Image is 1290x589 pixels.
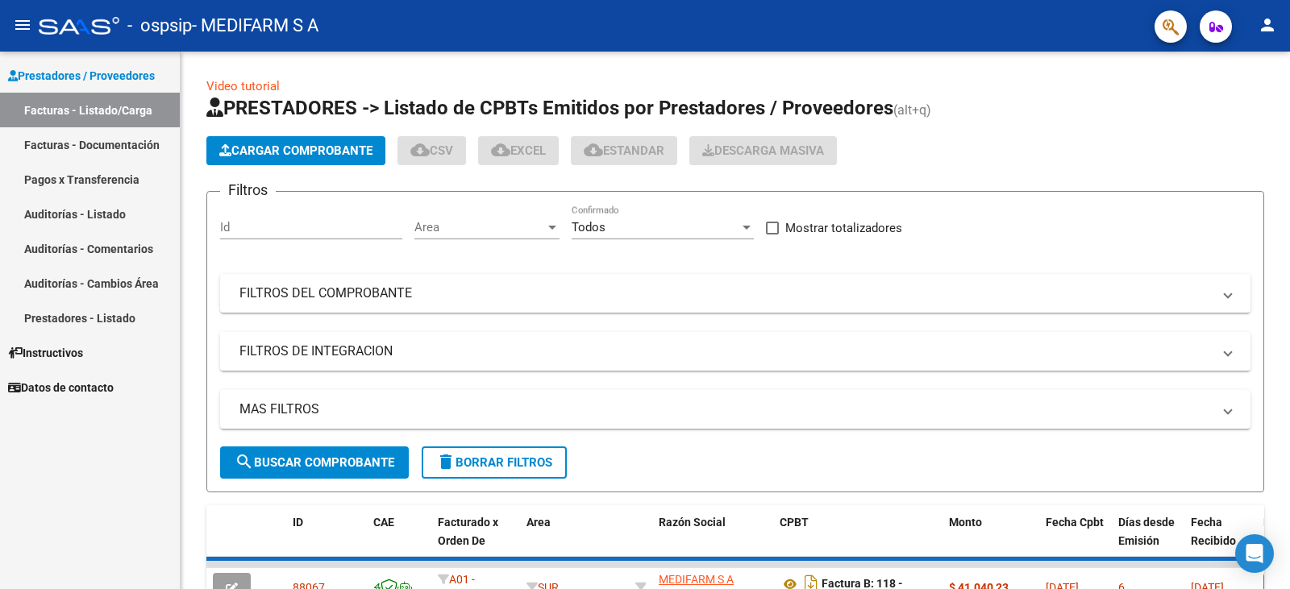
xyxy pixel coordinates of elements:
[572,220,605,234] span: Todos
[780,516,809,529] span: CPBT
[410,140,430,160] mat-icon: cloud_download
[689,136,837,165] button: Descarga Masiva
[286,505,367,576] datatable-header-cell: ID
[689,136,837,165] app-download-masive: Descarga masiva de comprobantes (adjuntos)
[422,446,567,479] button: Borrar Filtros
[235,455,394,470] span: Buscar Comprobante
[367,505,431,576] datatable-header-cell: CAE
[1191,516,1236,547] span: Fecha Recibido
[373,516,394,529] span: CAE
[397,136,466,165] button: CSV
[893,102,931,118] span: (alt+q)
[127,8,192,44] span: - ospsip
[13,15,32,35] mat-icon: menu
[1235,534,1274,573] div: Open Intercom Messenger
[785,218,902,238] span: Mostrar totalizadores
[438,516,498,547] span: Facturado x Orden De
[220,446,409,479] button: Buscar Comprobante
[584,143,664,158] span: Estandar
[239,400,1212,418] mat-panel-title: MAS FILTROS
[652,505,773,576] datatable-header-cell: Razón Social
[1112,505,1184,576] datatable-header-cell: Días desde Emisión
[206,97,893,119] span: PRESTADORES -> Listado de CPBTs Emitidos por Prestadores / Proveedores
[206,79,280,93] a: Video tutorial
[410,143,453,158] span: CSV
[220,179,276,201] h3: Filtros
[526,516,551,529] span: Area
[491,143,546,158] span: EXCEL
[702,143,824,158] span: Descarga Masiva
[659,573,734,586] span: MEDIFARM S A
[8,379,114,396] span: Datos de contacto
[8,67,155,85] span: Prestadores / Proveedores
[520,505,629,576] datatable-header-cell: Area
[431,505,520,576] datatable-header-cell: Facturado x Orden De
[239,342,1212,360] mat-panel-title: FILTROS DE INTEGRACION
[491,140,510,160] mat-icon: cloud_download
[478,136,559,165] button: EXCEL
[293,516,303,529] span: ID
[8,344,83,362] span: Instructivos
[1118,516,1175,547] span: Días desde Emisión
[219,143,372,158] span: Cargar Comprobante
[1184,505,1257,576] datatable-header-cell: Fecha Recibido
[220,390,1250,429] mat-expansion-panel-header: MAS FILTROS
[1258,15,1277,35] mat-icon: person
[773,505,943,576] datatable-header-cell: CPBT
[414,220,545,234] span: Area
[436,455,552,470] span: Borrar Filtros
[220,332,1250,371] mat-expansion-panel-header: FILTROS DE INTEGRACION
[584,140,603,160] mat-icon: cloud_download
[436,452,456,471] mat-icon: delete
[235,452,254,471] mat-icon: search
[571,136,677,165] button: Estandar
[943,505,1039,576] datatable-header-cell: Monto
[1046,516,1104,529] span: Fecha Cpbt
[949,516,982,529] span: Monto
[220,274,1250,313] mat-expansion-panel-header: FILTROS DEL COMPROBANTE
[1039,505,1112,576] datatable-header-cell: Fecha Cpbt
[192,8,318,44] span: - MEDIFARM S A
[206,136,385,165] button: Cargar Comprobante
[239,284,1212,302] mat-panel-title: FILTROS DEL COMPROBANTE
[659,516,726,529] span: Razón Social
